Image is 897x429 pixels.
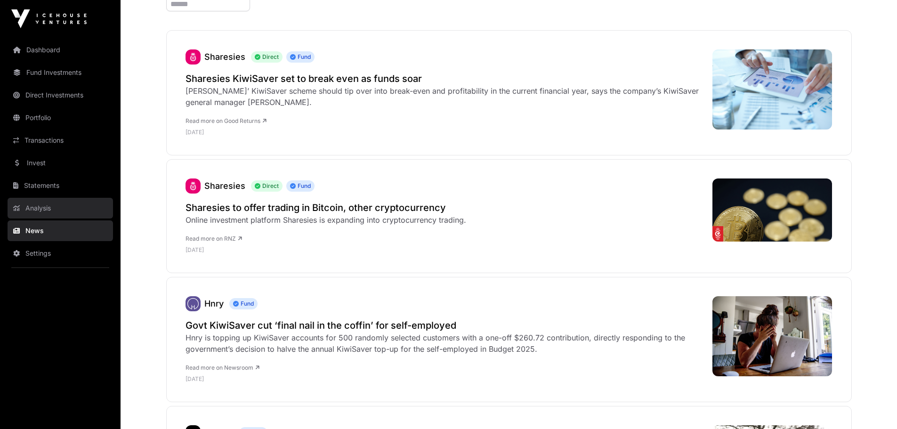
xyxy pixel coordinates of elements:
[186,178,201,194] a: Sharesies
[186,117,267,124] a: Read more on Good Returns
[186,178,201,194] img: sharesies_logo.jpeg
[712,49,832,130] img: Graph_Tablet.jpg
[204,299,224,308] a: Hnry
[8,198,113,219] a: Analysis
[8,175,113,196] a: Statements
[8,243,113,264] a: Settings
[8,130,113,151] a: Transactions
[186,246,466,254] p: [DATE]
[204,181,245,191] a: Sharesies
[186,72,703,85] a: Sharesies KiwiSaver set to break even as funds soar
[8,153,113,173] a: Invest
[8,62,113,83] a: Fund Investments
[11,9,87,28] img: Icehouse Ventures Logo
[8,220,113,241] a: News
[186,296,201,311] a: Hnry
[186,49,201,65] a: Sharesies
[186,319,703,332] a: Govt KiwiSaver cut ‘final nail in the coffin’ for self-employed
[186,49,201,65] img: sharesies_logo.jpeg
[850,384,897,429] iframe: Chat Widget
[186,296,201,311] img: Hnry.svg
[186,214,466,226] div: Online investment platform Sharesies is expanding into cryptocurrency trading.
[186,129,703,136] p: [DATE]
[712,296,832,376] img: GettyImages-1216299239-scaled.jpg
[251,51,283,63] span: Direct
[186,332,703,355] div: Hnry is topping up KiwiSaver accounts for 500 randomly selected customers with a one-off $260.72 ...
[186,85,703,108] div: [PERSON_NAME]’ KiwiSaver scheme should tip over into break-even and profitability in the current ...
[251,180,283,192] span: Direct
[186,364,259,371] a: Read more on Newsroom
[229,298,258,309] span: Fund
[186,201,466,214] a: Sharesies to offer trading in Bitcoin, other cryptocurrency
[186,235,242,242] a: Read more on RNZ
[286,51,315,63] span: Fund
[286,180,315,192] span: Fund
[8,40,113,60] a: Dashboard
[712,178,832,242] img: 4KFLKZ0_AFP__20241205__cfoto_bitcoint241205_np9wJ__v1__HighRes__BitcoinTops100000_jpg.png
[186,375,703,383] p: [DATE]
[8,107,113,128] a: Portfolio
[8,85,113,105] a: Direct Investments
[204,52,245,62] a: Sharesies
